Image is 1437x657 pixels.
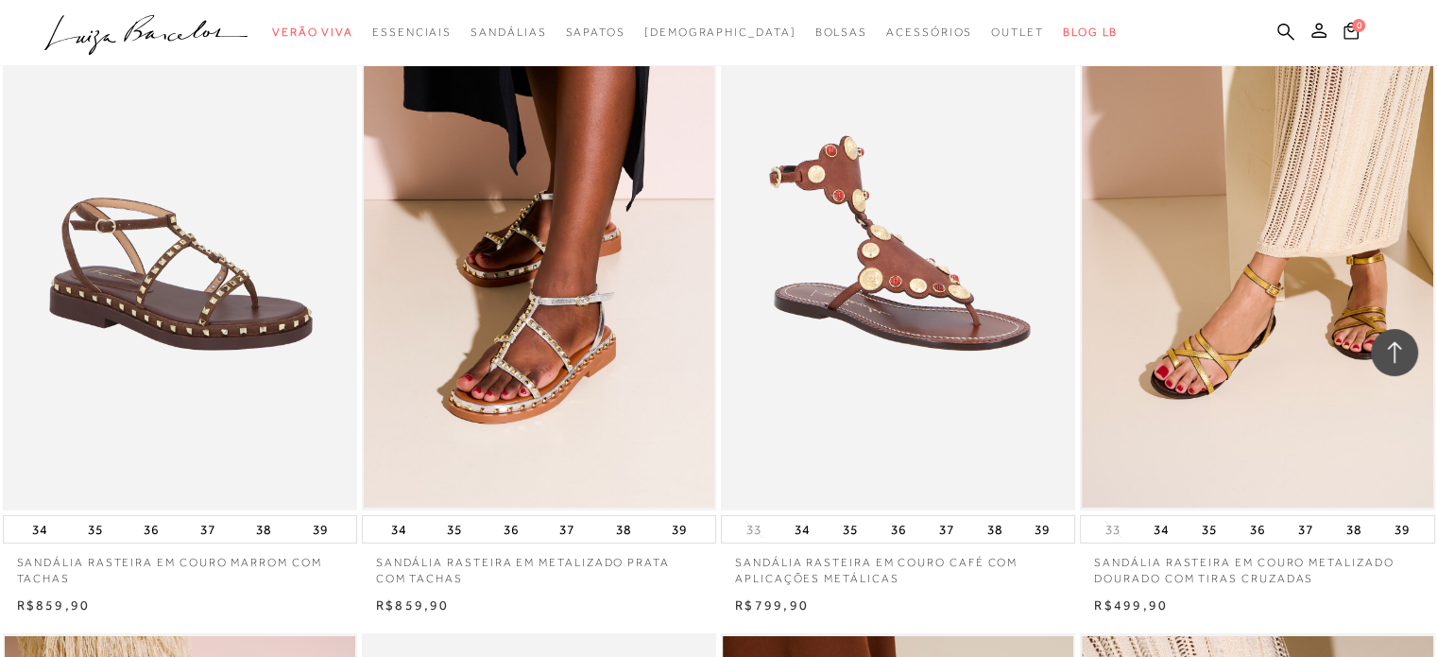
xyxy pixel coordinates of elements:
[1338,21,1364,46] button: 0
[735,597,809,613] span: R$799,90
[886,15,972,50] a: categoryNavScreenReaderText
[1063,15,1118,50] a: BLOG LB
[17,597,91,613] span: R$859,90
[814,26,867,39] span: Bolsas
[814,15,867,50] a: categoryNavScreenReaderText
[441,516,468,543] button: 35
[1341,516,1367,543] button: 38
[1292,516,1319,543] button: 37
[741,521,767,539] button: 33
[1063,26,1118,39] span: BLOG LB
[385,516,412,543] button: 34
[554,516,580,543] button: 37
[26,516,53,543] button: 34
[470,26,546,39] span: Sandálias
[1352,19,1365,32] span: 0
[1094,597,1168,613] span: R$499,90
[272,15,353,50] a: categoryNavScreenReaderText
[250,516,277,543] button: 38
[307,516,334,543] button: 39
[372,15,452,50] a: categoryNavScreenReaderText
[991,15,1044,50] a: categoryNavScreenReaderText
[1029,516,1055,543] button: 39
[991,26,1044,39] span: Outlet
[362,544,716,587] a: SANDÁLIA RASTEIRA EM METALIZADO PRATA COM TACHAS
[3,544,357,587] a: SANDÁLIA RASTEIRA EM COURO MARROM COM TACHAS
[886,26,972,39] span: Acessórios
[789,516,815,543] button: 34
[933,516,960,543] button: 37
[644,15,796,50] a: noSubCategoriesText
[981,516,1007,543] button: 38
[1080,544,1434,587] a: SANDÁLIA RASTEIRA EM COURO METALIZADO DOURADO COM TIRAS CRUZADAS
[195,516,221,543] button: 37
[498,516,524,543] button: 36
[885,516,912,543] button: 36
[666,516,693,543] button: 39
[1389,516,1415,543] button: 39
[1244,516,1271,543] button: 36
[1100,521,1126,539] button: 33
[565,15,624,50] a: categoryNavScreenReaderText
[609,516,636,543] button: 38
[1148,516,1174,543] button: 34
[644,26,796,39] span: [DEMOGRAPHIC_DATA]
[837,516,864,543] button: 35
[721,544,1075,587] a: SANDÁLIA RASTEIRA EM COURO CAFÉ COM APLICAÇÕES METÁLICAS
[565,26,624,39] span: Sapatos
[272,26,353,39] span: Verão Viva
[1196,516,1223,543] button: 35
[372,26,452,39] span: Essenciais
[138,516,164,543] button: 36
[82,516,109,543] button: 35
[470,15,546,50] a: categoryNavScreenReaderText
[376,597,450,613] span: R$859,90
